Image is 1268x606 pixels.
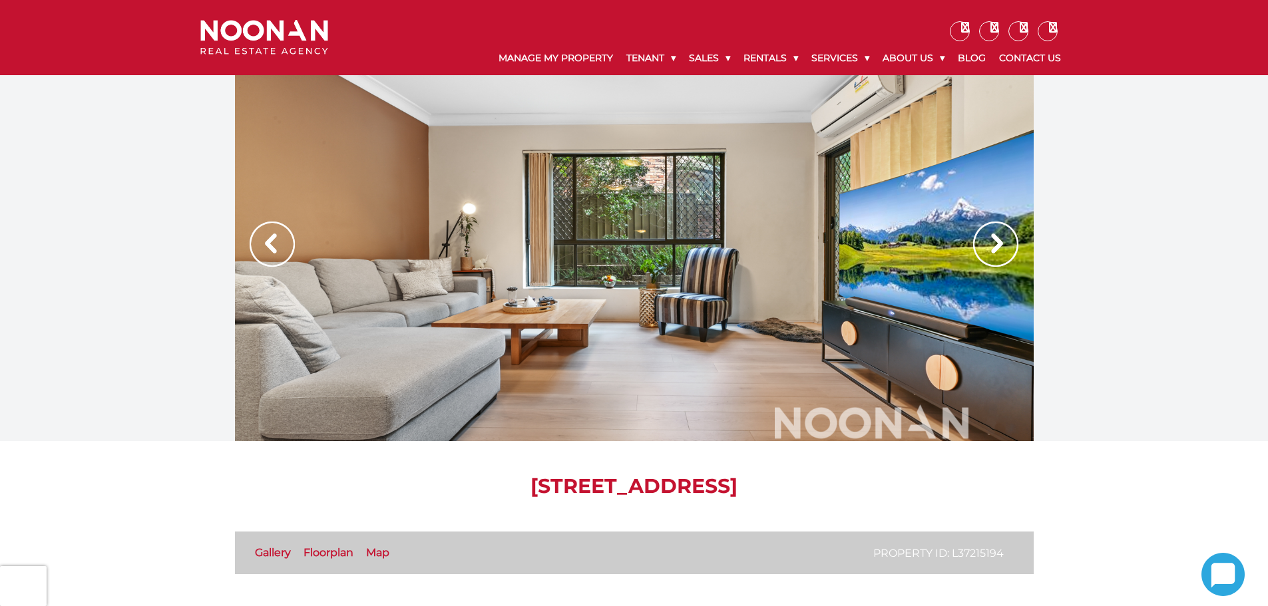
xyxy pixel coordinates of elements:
a: Gallery [255,546,291,559]
a: Tenant [620,41,682,75]
a: Map [366,546,389,559]
a: Services [805,41,876,75]
a: About Us [876,41,951,75]
a: Rentals [737,41,805,75]
a: Manage My Property [492,41,620,75]
img: Noonan Real Estate Agency [200,20,328,55]
a: Sales [682,41,737,75]
a: Floorplan [304,546,353,559]
a: Contact Us [992,41,1068,75]
img: Arrow slider [973,222,1018,267]
p: Property ID: L37215194 [873,545,1004,561]
a: Blog [951,41,992,75]
img: Arrow slider [250,222,295,267]
h1: [STREET_ADDRESS] [235,474,1034,498]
